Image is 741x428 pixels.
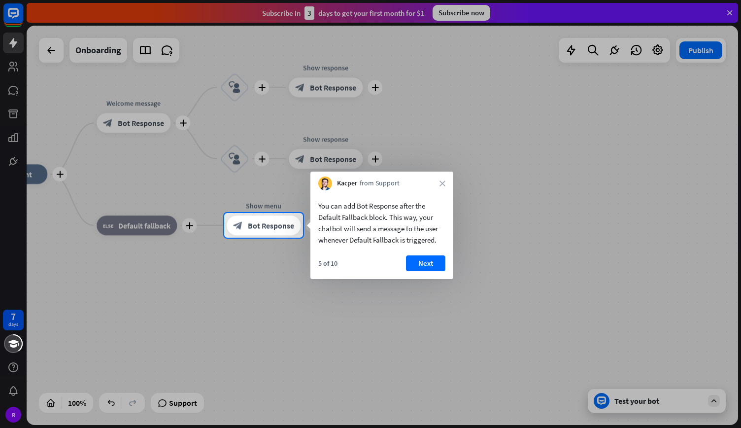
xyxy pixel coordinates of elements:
[248,220,294,230] span: Bot Response
[360,178,400,188] span: from Support
[439,180,445,186] i: close
[406,255,445,271] button: Next
[233,220,243,230] i: block_bot_response
[337,178,357,188] span: Kacper
[8,4,37,34] button: Open LiveChat chat widget
[318,200,445,246] div: You can add Bot Response after the Default Fallback block. This way, your chatbot will send a mes...
[318,259,337,268] div: 5 of 10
